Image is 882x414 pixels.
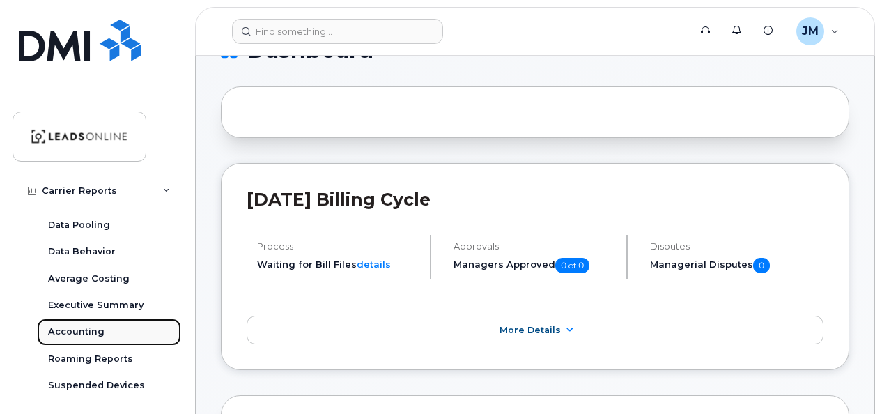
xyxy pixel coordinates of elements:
[650,258,823,273] h5: Managerial Disputes
[257,258,418,271] li: Waiting for Bill Files
[454,258,614,273] h5: Managers Approved
[257,241,418,252] h4: Process
[802,23,819,40] span: JM
[787,17,849,45] div: John Molinaro
[753,258,770,273] span: 0
[247,189,823,210] h2: [DATE] Billing Cycle
[232,19,443,44] input: Find something...
[357,259,391,270] a: details
[454,241,614,252] h4: Approvals
[500,325,561,335] span: More Details
[247,40,373,61] span: Dashboard
[555,258,589,273] span: 0 of 0
[650,241,823,252] h4: Disputes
